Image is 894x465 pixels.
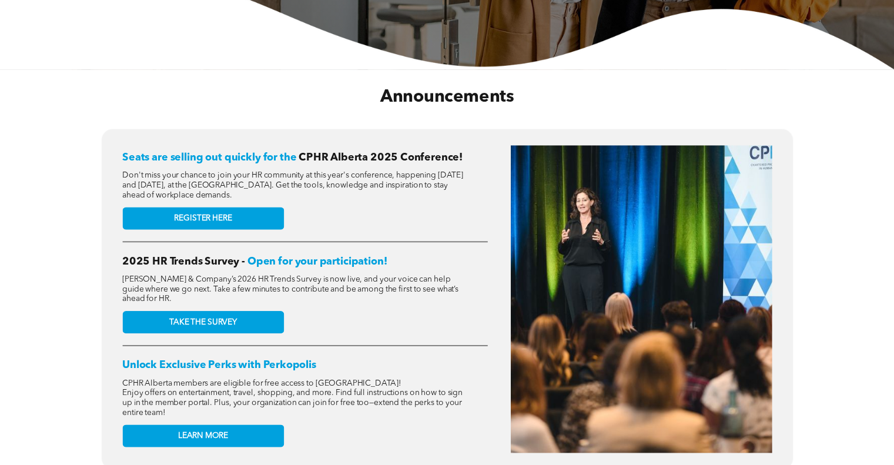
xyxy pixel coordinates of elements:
a: LEARN MORE [122,424,284,447]
span: Unlock Exclusive Perks with Perkopolis [122,360,316,370]
span: 2025 HR Trends Survey - [122,256,245,266]
span: [PERSON_NAME] & Company’s 2026 HR Trends Survey is now live, and your voice can help guide where ... [122,275,458,303]
span: Open for your participation! [247,256,387,266]
span: Don't miss your chance to join your HR community at this year's conference, happening [DATE] and ... [122,171,463,199]
span: REGISTER HERE [174,213,232,223]
span: LEARN MORE [178,431,228,441]
a: REGISTER HERE [122,207,284,229]
span: Announcements [380,88,514,105]
span: CPHR Alberta 2025 Conference! [299,152,463,163]
span: TAKE THE SURVEY [169,317,237,327]
span: CPHR Alberta members are eligible for free access to [GEOGRAPHIC_DATA]! [122,379,401,387]
span: Enjoy offers on entertainment, travel, shopping, and more. Find full instructions on how to sign ... [122,389,463,416]
span: Seats are selling out quickly for the [122,152,296,163]
a: TAKE THE SURVEY [122,311,284,333]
